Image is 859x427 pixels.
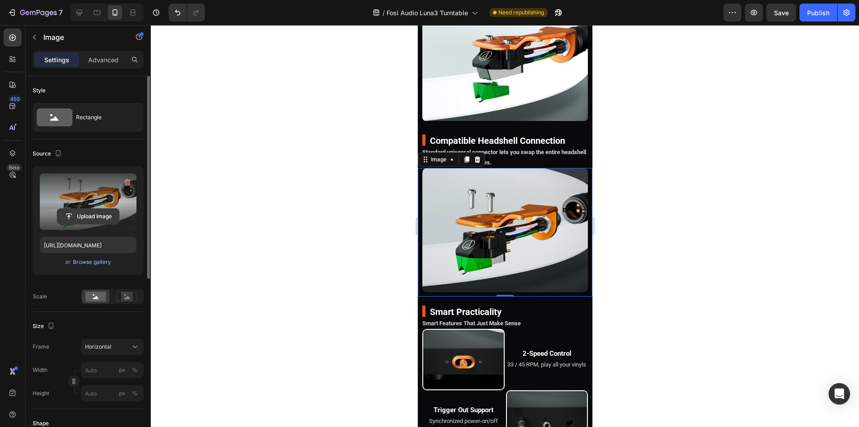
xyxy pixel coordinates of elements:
div: Style [33,86,46,95]
div: 450 [9,95,21,103]
p: 7 [59,7,63,18]
span: Save [774,9,789,17]
p: Advanced [88,55,119,65]
div: Publish [807,8,829,17]
label: Height [33,389,49,397]
button: 7 [4,4,67,22]
div: % [132,389,137,397]
input: https://example.com/image.jpg [40,237,136,253]
span: Fosi Audio Luna3 Turntable [387,8,468,17]
div: px [119,389,125,397]
button: px [129,365,140,375]
div: Beta [7,164,21,171]
p: Image [43,32,119,43]
div: Source [33,148,64,160]
div: px [119,366,125,374]
span: Need republishing [498,9,544,17]
button: Publish [799,4,837,22]
button: % [117,365,128,375]
iframe: To enrich screen reader interactions, please activate Accessibility in Grammarly extension settings [418,25,592,427]
button: Horizontal [81,339,144,355]
div: Scale [33,293,47,301]
button: Upload Image [57,208,119,224]
label: Frame [33,343,49,351]
p: Settings [44,55,69,65]
div: Size [33,320,56,332]
button: px [129,388,140,399]
span: / [383,8,385,17]
div: Browse gallery [73,258,111,266]
div: Rectangle [76,107,131,128]
button: Browse gallery [72,258,111,267]
p: Synchronized power-on/off with your downstream devices [5,391,86,412]
button: Save [766,4,796,22]
span: Horizontal [85,343,111,351]
div: Open Intercom Messenger [829,383,850,405]
div: % [132,366,137,374]
span: or [65,257,71,267]
input: px% [81,385,144,401]
label: Width [33,366,47,374]
input: px% [81,362,144,378]
div: Undo/Redo [169,4,205,22]
button: % [117,388,128,399]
